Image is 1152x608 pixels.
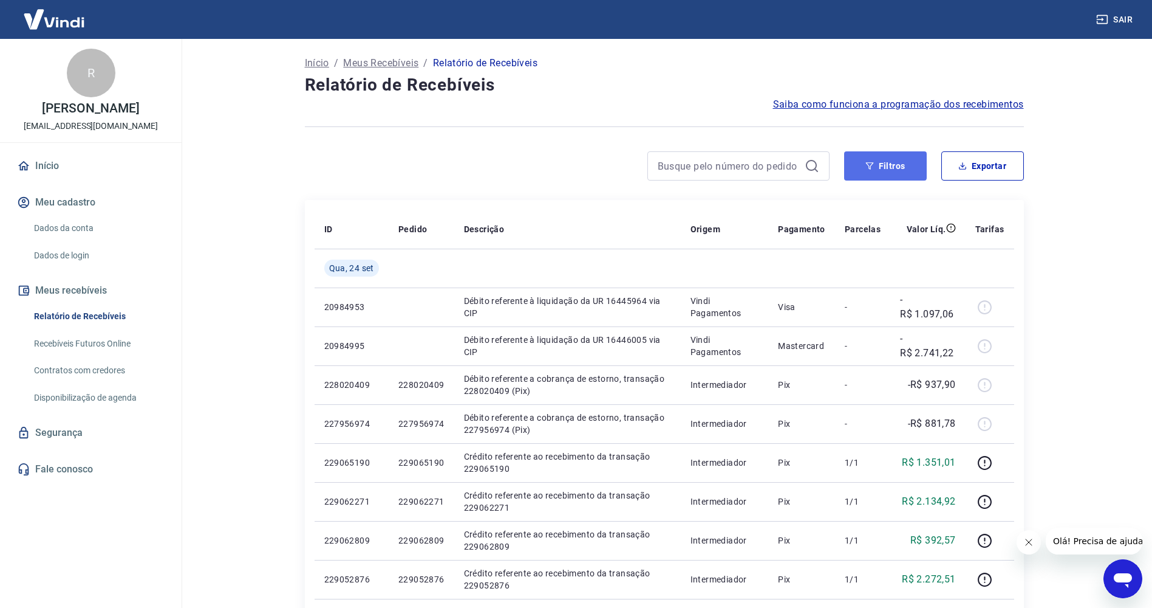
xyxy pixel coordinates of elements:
[398,534,445,547] p: 229062809
[778,418,825,430] p: Pix
[690,457,759,469] p: Intermediador
[690,534,759,547] p: Intermediador
[29,331,167,356] a: Recebíveis Futuros Online
[773,97,1024,112] a: Saiba como funciona a programação dos recebimentos
[845,496,881,508] p: 1/1
[324,457,379,469] p: 229065190
[29,358,167,383] a: Contratos com credores
[398,573,445,586] p: 229052876
[398,457,445,469] p: 229065190
[29,216,167,241] a: Dados da conta
[324,534,379,547] p: 229062809
[29,304,167,329] a: Relatório de Recebíveis
[464,334,671,358] p: Débito referente à liquidação da UR 16446005 via CIP
[334,56,338,71] p: /
[845,418,881,430] p: -
[690,379,759,391] p: Intermediador
[778,223,825,235] p: Pagamento
[329,262,374,274] span: Qua, 24 set
[305,56,329,71] a: Início
[902,572,955,587] p: R$ 2.272,51
[15,1,94,38] img: Vindi
[464,528,671,553] p: Crédito referente ao recebimento da transação 229062809
[778,340,825,352] p: Mastercard
[941,151,1024,181] button: Exportar
[845,573,881,586] p: 1/1
[343,56,418,71] a: Meus Recebíveis
[324,418,379,430] p: 227956974
[24,120,158,133] p: [EMAIL_ADDRESS][DOMAIN_NAME]
[778,573,825,586] p: Pix
[1103,559,1142,598] iframe: Botão para abrir a janela de mensagens
[845,340,881,352] p: -
[778,379,825,391] p: Pix
[433,56,537,71] p: Relatório de Recebíveis
[464,412,671,436] p: Débito referente a cobrança de estorno, transação 227956974 (Pix)
[29,385,167,410] a: Disponibilização de agenda
[305,73,1024,97] h4: Relatório de Recebíveis
[398,418,445,430] p: 227956974
[15,153,167,179] a: Início
[902,455,955,470] p: R$ 1.351,01
[67,49,115,97] div: R
[900,292,956,322] p: -R$ 1.097,06
[778,534,825,547] p: Pix
[690,334,759,358] p: Vindi Pagamentos
[324,573,379,586] p: 229052876
[690,295,759,319] p: Vindi Pagamentos
[42,102,139,115] p: [PERSON_NAME]
[324,379,379,391] p: 228020409
[1094,9,1137,31] button: Sair
[844,151,927,181] button: Filtros
[324,340,379,352] p: 20984995
[778,496,825,508] p: Pix
[15,277,167,304] button: Meus recebíveis
[975,223,1004,235] p: Tarifas
[910,533,956,548] p: R$ 392,57
[398,223,427,235] p: Pedido
[900,331,956,361] p: -R$ 2.741,22
[845,534,881,547] p: 1/1
[324,223,333,235] p: ID
[658,157,800,175] input: Busque pelo número do pedido
[845,223,881,235] p: Parcelas
[908,378,956,392] p: -R$ 937,90
[398,379,445,391] p: 228020409
[1046,528,1142,554] iframe: Mensagem da empresa
[398,496,445,508] p: 229062271
[15,456,167,483] a: Fale conosco
[464,451,671,475] p: Crédito referente ao recebimento da transação 229065190
[908,416,956,431] p: -R$ 881,78
[902,494,955,509] p: R$ 2.134,92
[464,295,671,319] p: Débito referente à liquidação da UR 16445964 via CIP
[29,243,167,268] a: Dados de login
[845,301,881,313] p: -
[845,457,881,469] p: 1/1
[7,9,102,18] span: Olá! Precisa de ajuda?
[15,420,167,446] a: Segurança
[464,567,671,592] p: Crédito referente ao recebimento da transação 229052876
[690,573,759,586] p: Intermediador
[690,223,720,235] p: Origem
[464,223,505,235] p: Descrição
[845,379,881,391] p: -
[464,373,671,397] p: Débito referente a cobrança de estorno, transação 228020409 (Pix)
[464,489,671,514] p: Crédito referente ao recebimento da transação 229062271
[1017,530,1041,554] iframe: Fechar mensagem
[778,301,825,313] p: Visa
[778,457,825,469] p: Pix
[324,496,379,508] p: 229062271
[324,301,379,313] p: 20984953
[690,418,759,430] p: Intermediador
[907,223,946,235] p: Valor Líq.
[690,496,759,508] p: Intermediador
[15,189,167,216] button: Meu cadastro
[423,56,428,71] p: /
